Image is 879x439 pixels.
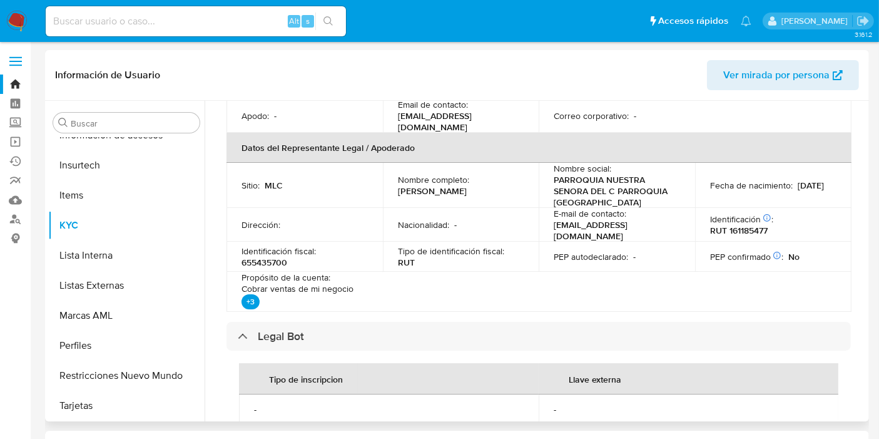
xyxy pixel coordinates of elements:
[710,251,783,262] p: PEP confirmado :
[554,364,636,394] div: Llave externa
[226,322,851,351] div: Legal Bot
[306,15,310,27] span: s
[241,283,353,312] p: Cobrar ventas de mi negocio
[398,185,467,197] p: [PERSON_NAME]
[710,225,768,236] p: RUT 161185477
[398,174,469,185] p: Nombre completo :
[398,99,468,110] p: Email de contacto :
[398,245,504,257] p: Tipo de identificación fiscal :
[554,251,628,262] p: PEP autodeclarado :
[554,404,823,415] div: -
[48,361,205,391] button: Restricciones Nuevo Mundo
[798,180,824,191] p: [DATE]
[554,110,629,121] p: Correo corporativo :
[634,110,636,121] p: -
[398,219,449,230] p: Nacionalidad :
[398,257,415,268] p: RUT
[723,60,830,90] span: Ver mirada por persona
[710,214,773,225] p: Identificación :
[46,13,346,29] input: Buscar usuario o caso...
[707,60,859,90] button: Ver mirada por persona
[856,14,870,28] a: Salir
[554,208,626,219] p: E-mail de contacto :
[454,219,457,230] p: -
[48,210,205,240] button: KYC
[58,118,68,128] button: Buscar
[241,219,280,230] p: Dirección :
[48,271,205,301] button: Listas Externas
[48,301,205,331] button: Marcas AML
[554,219,675,242] p: [EMAIL_ADDRESS][DOMAIN_NAME]
[710,180,793,191] p: Fecha de nacimiento :
[241,245,316,257] p: Identificación fiscal :
[254,404,524,415] div: -
[55,69,160,81] h1: Información de Usuario
[554,174,675,208] p: PARROQUIA NUESTRA SENORA DEL C PARROQUIA [GEOGRAPHIC_DATA]
[241,180,260,191] p: Sitio :
[48,180,205,210] button: Items
[48,331,205,361] button: Perfiles
[241,272,330,283] p: Propósito de la cuenta :
[289,15,299,27] span: Alt
[781,15,852,27] p: paloma.falcondesoto@mercadolibre.cl
[658,14,728,28] span: Accesos rápidos
[241,294,260,309] p: +3
[48,150,205,180] button: Insurtech
[315,13,341,30] button: search-icon
[741,16,751,26] a: Notificaciones
[258,329,304,343] h3: Legal Bot
[254,364,358,394] div: Tipo de inscripcion
[788,251,800,262] p: No
[71,118,195,129] input: Buscar
[265,180,283,191] p: MLC
[274,110,277,121] p: -
[48,240,205,271] button: Lista Interna
[48,391,205,421] button: Tarjetas
[554,163,611,174] p: Nombre social :
[398,110,519,133] p: [EMAIL_ADDRESS][DOMAIN_NAME]
[226,133,851,163] th: Datos del Representante Legal / Apoderado
[633,251,636,262] p: -
[241,110,269,121] p: Apodo :
[241,257,287,268] p: 655435700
